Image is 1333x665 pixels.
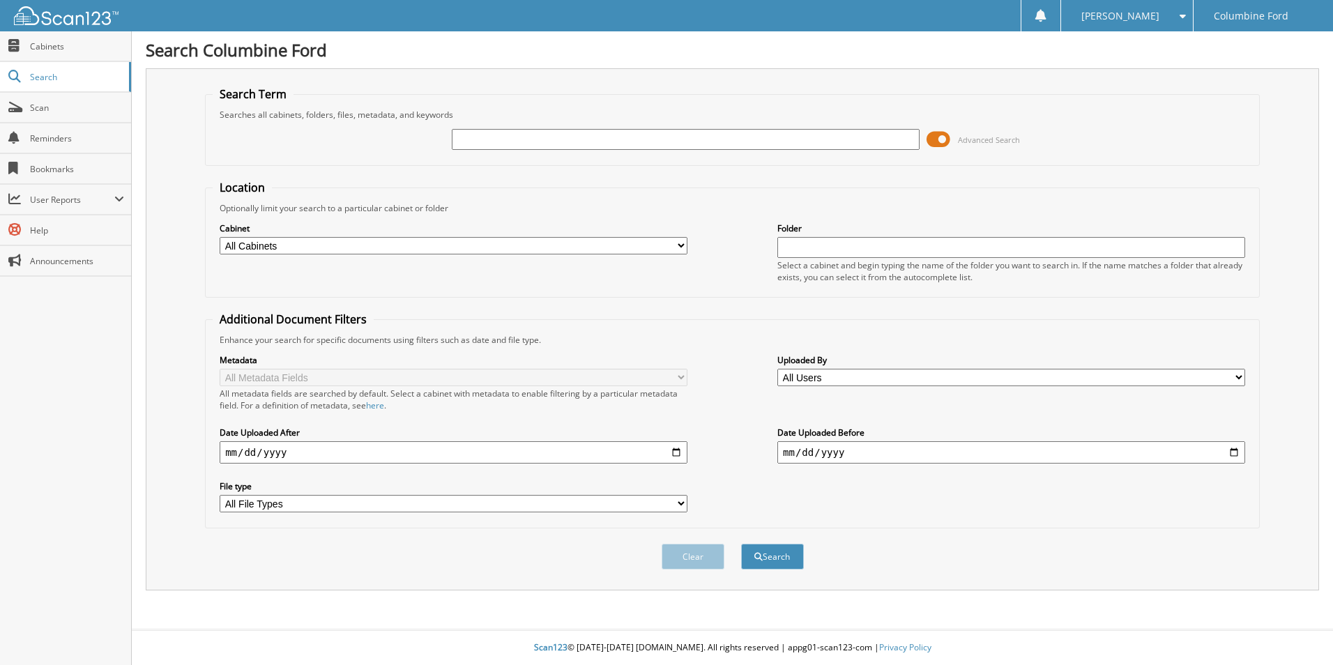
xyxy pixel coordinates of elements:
label: Date Uploaded After [220,427,687,438]
button: Search [741,544,804,570]
div: Searches all cabinets, folders, files, metadata, and keywords [213,109,1252,121]
label: Folder [777,222,1245,234]
span: User Reports [30,194,114,206]
div: Select a cabinet and begin typing the name of the folder you want to search in. If the name match... [777,259,1245,283]
input: start [220,441,687,464]
div: All metadata fields are searched by default. Select a cabinet with metadata to enable filtering b... [220,388,687,411]
legend: Location [213,180,272,195]
label: File type [220,480,687,492]
label: Metadata [220,354,687,366]
span: Help [30,224,124,236]
label: Cabinet [220,222,687,234]
span: Announcements [30,255,124,267]
span: Reminders [30,132,124,144]
img: scan123-logo-white.svg [14,6,119,25]
div: Enhance your search for specific documents using filters such as date and file type. [213,334,1252,346]
legend: Additional Document Filters [213,312,374,327]
div: © [DATE]-[DATE] [DOMAIN_NAME]. All rights reserved | appg01-scan123-com | [132,631,1333,665]
span: Scan123 [534,641,568,653]
a: Privacy Policy [879,641,931,653]
label: Date Uploaded Before [777,427,1245,438]
span: Columbine Ford [1214,12,1288,20]
span: [PERSON_NAME] [1081,12,1159,20]
span: Bookmarks [30,163,124,175]
legend: Search Term [213,86,294,102]
h1: Search Columbine Ford [146,38,1319,61]
span: Cabinets [30,40,124,52]
span: Search [30,71,122,83]
span: Scan [30,102,124,114]
a: here [366,399,384,411]
label: Uploaded By [777,354,1245,366]
input: end [777,441,1245,464]
span: Advanced Search [958,135,1020,145]
button: Clear [662,544,724,570]
div: Optionally limit your search to a particular cabinet or folder [213,202,1252,214]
